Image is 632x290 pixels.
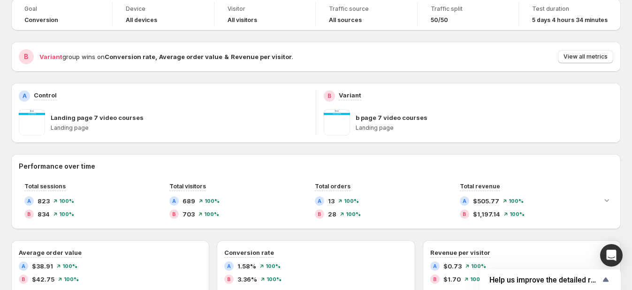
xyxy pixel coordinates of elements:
span: $42.75 [32,275,54,284]
p: Landing page [51,124,308,132]
h2: B [22,276,25,282]
a: Traffic sourceAll sources [329,4,404,25]
span: Total visitors [169,183,206,190]
h4: All devices [126,16,157,24]
span: Total revenue [460,183,500,190]
strong: & [224,53,229,60]
span: 689 [183,196,195,206]
a: Test duration5 days 4 hours 34 minutes [532,4,608,25]
h2: B [24,52,29,61]
h2: A [22,263,25,269]
span: 100 % [266,263,281,269]
h3: Average order value [19,248,82,257]
span: 100 % [205,198,220,204]
h2: A [463,198,466,204]
button: Show survey - Help us improve the detailed report for A/B campaigns [489,274,611,285]
span: 5 days 4 hours 34 minutes [532,16,608,24]
h4: All sources [329,16,362,24]
span: 3.36% [237,275,257,284]
img: Landing page 7 video courses [19,109,45,135]
span: 13 [328,196,335,206]
span: $38.91 [32,261,53,271]
span: 100 % [346,211,361,217]
p: Landing page [356,124,613,132]
a: GoalConversion [24,4,99,25]
span: 100 % [267,276,282,282]
span: 703 [183,209,195,219]
a: DeviceAll devices [126,4,200,25]
a: Traffic split50/50 [431,4,505,25]
strong: Average order value [159,53,222,60]
span: Traffic source [329,5,404,13]
h2: B [327,92,331,100]
p: b page 7 video courses [356,113,427,122]
span: group wins on . [39,53,293,60]
h2: B [433,276,437,282]
span: Test duration [532,5,608,13]
h2: A [227,263,231,269]
p: Variant [339,90,361,100]
span: $505.77 [473,196,499,206]
span: 100 % [344,198,359,204]
h2: A [318,198,321,204]
h2: Performance over time [19,162,613,171]
span: 100 % [204,211,219,217]
span: Visitor [228,5,302,13]
span: $1.70 [443,275,461,284]
span: 50/50 [431,16,448,24]
span: 100 % [62,263,77,269]
h2: A [433,263,437,269]
span: $0.73 [443,261,462,271]
h2: B [463,211,466,217]
strong: Revenue per visitor [231,53,292,60]
strong: Conversion rate [105,53,155,60]
h4: All visitors [228,16,257,24]
a: VisitorAll visitors [228,4,302,25]
span: 28 [328,209,336,219]
h3: Conversion rate [224,248,274,257]
div: Open Intercom Messenger [600,244,623,267]
span: Help us improve the detailed report for A/B campaigns [489,275,600,284]
span: 100 % [64,276,79,282]
span: 100 % [509,198,524,204]
h2: B [318,211,321,217]
span: 100 % [59,198,74,204]
span: Variant [39,53,62,60]
span: Total sessions [24,183,66,190]
strong: , [155,53,157,60]
button: View all metrics [558,50,613,63]
h2: B [172,211,176,217]
span: $1,197.14 [473,209,500,219]
p: Control [34,90,57,100]
p: Landing page 7 video courses [51,113,144,122]
span: 834 [38,209,50,219]
span: Conversion [24,16,58,24]
span: View all metrics [563,53,608,60]
h2: B [27,211,31,217]
h3: Revenue per visitor [430,248,490,257]
span: 1.58% [237,261,256,271]
h2: B [227,276,231,282]
span: 100 % [470,276,485,282]
span: 100 % [59,211,74,217]
span: 100 % [471,263,486,269]
span: Total orders [315,183,350,190]
span: Traffic split [431,5,505,13]
span: 100 % [510,211,525,217]
h2: A [27,198,31,204]
button: Expand chart [600,193,613,207]
img: b page 7 video courses [324,109,350,135]
span: 823 [38,196,50,206]
span: Device [126,5,200,13]
h2: A [172,198,176,204]
span: Goal [24,5,99,13]
h2: A [23,92,27,100]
